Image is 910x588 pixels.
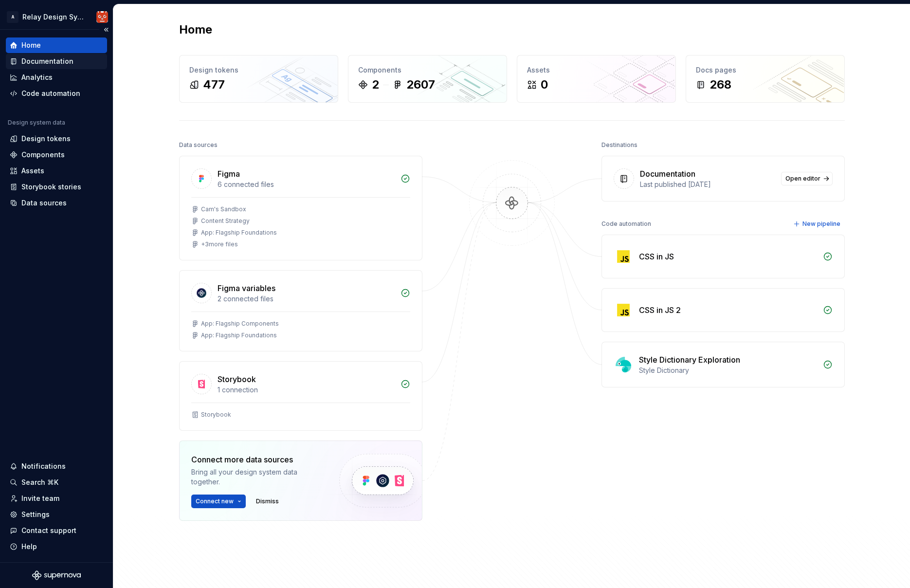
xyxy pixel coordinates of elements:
span: Dismiss [256,497,279,505]
span: Connect new [196,497,234,505]
a: Components [6,147,107,163]
div: Content Strategy [201,217,250,225]
a: Storybook stories [6,179,107,195]
a: Settings [6,507,107,522]
div: Storybook [201,411,231,419]
div: Figma [218,168,240,180]
div: Documentation [640,168,695,180]
a: Design tokens477 [179,55,338,103]
div: Design tokens [189,65,328,75]
div: Last published [DATE] [640,180,775,189]
div: Assets [527,65,666,75]
span: Open editor [785,175,820,183]
button: Search ⌘K [6,475,107,490]
div: 1 connection [218,385,395,395]
div: CSS in JS [639,251,674,262]
svg: Supernova Logo [32,570,81,580]
button: Connect new [191,495,246,508]
div: 268 [710,77,731,92]
div: 6 connected files [218,180,395,189]
button: Dismiss [252,495,283,508]
div: Figma variables [218,282,275,294]
div: Components [21,150,65,160]
a: Assets0 [517,55,676,103]
button: Contact support [6,523,107,538]
div: Storybook [218,373,256,385]
button: Notifications [6,459,107,474]
a: Storybook1 connectionStorybook [179,361,422,431]
a: Docs pages268 [686,55,845,103]
div: Code automation [601,217,651,231]
div: Analytics [21,73,53,82]
div: Invite team [21,494,59,503]
div: Code automation [21,89,80,98]
a: Data sources [6,195,107,211]
a: Code automation [6,86,107,101]
div: Storybook stories [21,182,81,192]
div: 2 [372,77,379,92]
div: 0 [541,77,548,92]
div: A [7,11,18,23]
div: Contact support [21,526,76,535]
div: Destinations [601,138,637,152]
div: Docs pages [696,65,835,75]
a: Design tokens [6,131,107,147]
div: Style Dictionary Exploration [639,354,740,366]
div: + 3 more files [201,240,238,248]
div: Data sources [21,198,67,208]
h2: Home [179,22,212,37]
div: Help [21,542,37,551]
a: Documentation [6,54,107,69]
img: Heath [96,11,108,23]
a: Invite team [6,491,107,506]
div: Search ⌘K [21,478,58,487]
div: 477 [203,77,225,92]
a: Assets [6,163,107,179]
div: Design system data [8,119,65,127]
div: Assets [21,166,44,176]
div: App: Flagship Components [201,320,279,328]
div: Documentation [21,56,73,66]
button: Collapse sidebar [99,23,113,37]
span: New pipeline [802,220,840,228]
div: Notifications [21,461,66,471]
a: Figma6 connected filesCam's SandboxContent StrategyApp: Flagship Foundations+3more files [179,156,422,260]
a: Open editor [781,172,833,185]
button: Help [6,539,107,554]
div: Bring all your design system data together. [191,467,323,487]
div: App: Flagship Foundations [201,331,277,339]
div: Connect more data sources [191,454,323,465]
div: Design tokens [21,134,71,144]
a: Home [6,37,107,53]
div: Components [358,65,497,75]
div: 2607 [406,77,435,92]
button: New pipeline [790,217,845,231]
a: Analytics [6,70,107,85]
div: CSS in JS 2 [639,304,681,316]
a: Components22607 [348,55,507,103]
div: Cam's Sandbox [201,205,246,213]
a: Figma variables2 connected filesApp: Flagship ComponentsApp: Flagship Foundations [179,270,422,351]
div: 2 connected files [218,294,395,304]
div: Home [21,40,41,50]
div: Settings [21,510,50,519]
div: App: Flagship Foundations [201,229,277,237]
button: ARelay Design SystemHeath [2,6,111,27]
div: Data sources [179,138,218,152]
div: Style Dictionary [639,366,817,375]
div: Relay Design System [22,12,85,22]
